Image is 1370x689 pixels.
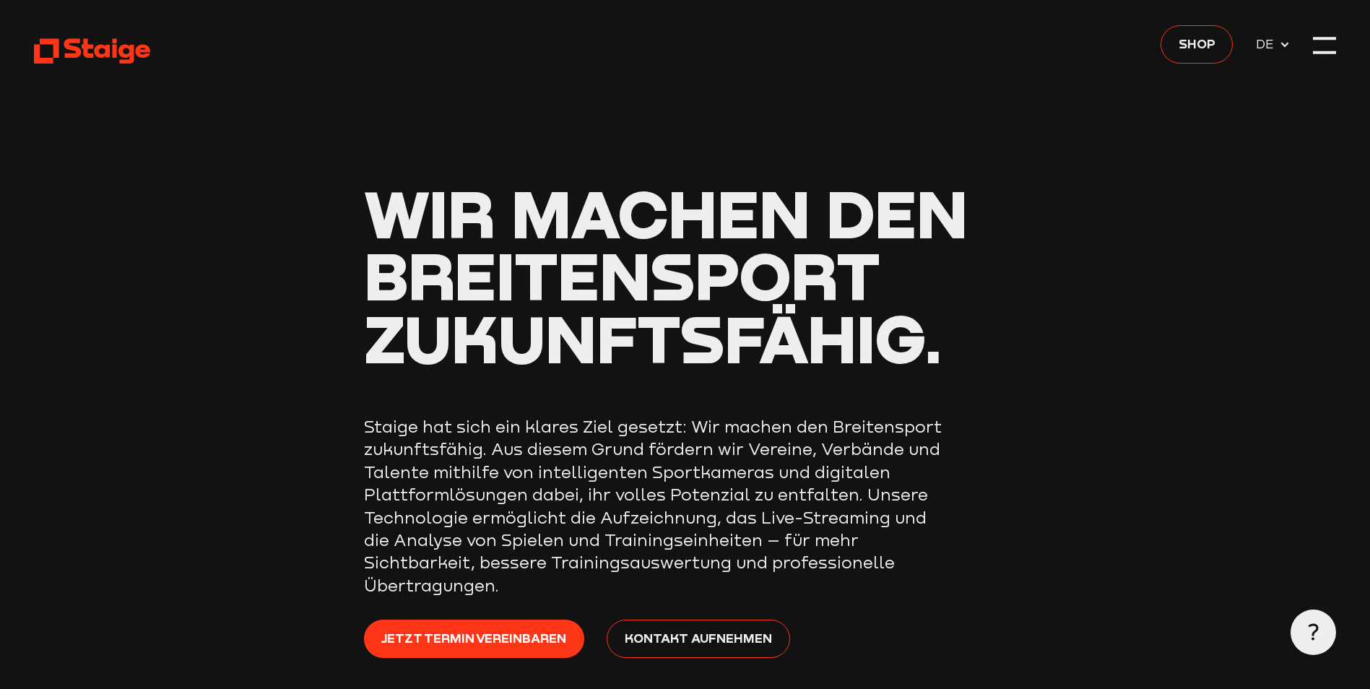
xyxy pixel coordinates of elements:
[381,628,566,648] span: Jetzt Termin vereinbaren
[1256,34,1279,54] span: DE
[607,620,789,658] a: Kontakt aufnehmen
[1179,33,1215,53] span: Shop
[364,415,942,597] p: Staige hat sich ein klares Ziel gesetzt: Wir machen den Breitensport zukunftsfähig. Aus diesem Gr...
[364,620,584,658] a: Jetzt Termin vereinbaren
[364,173,968,378] span: Wir machen den Breitensport zukunftsfähig.
[1161,25,1233,64] a: Shop
[625,628,772,648] span: Kontakt aufnehmen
